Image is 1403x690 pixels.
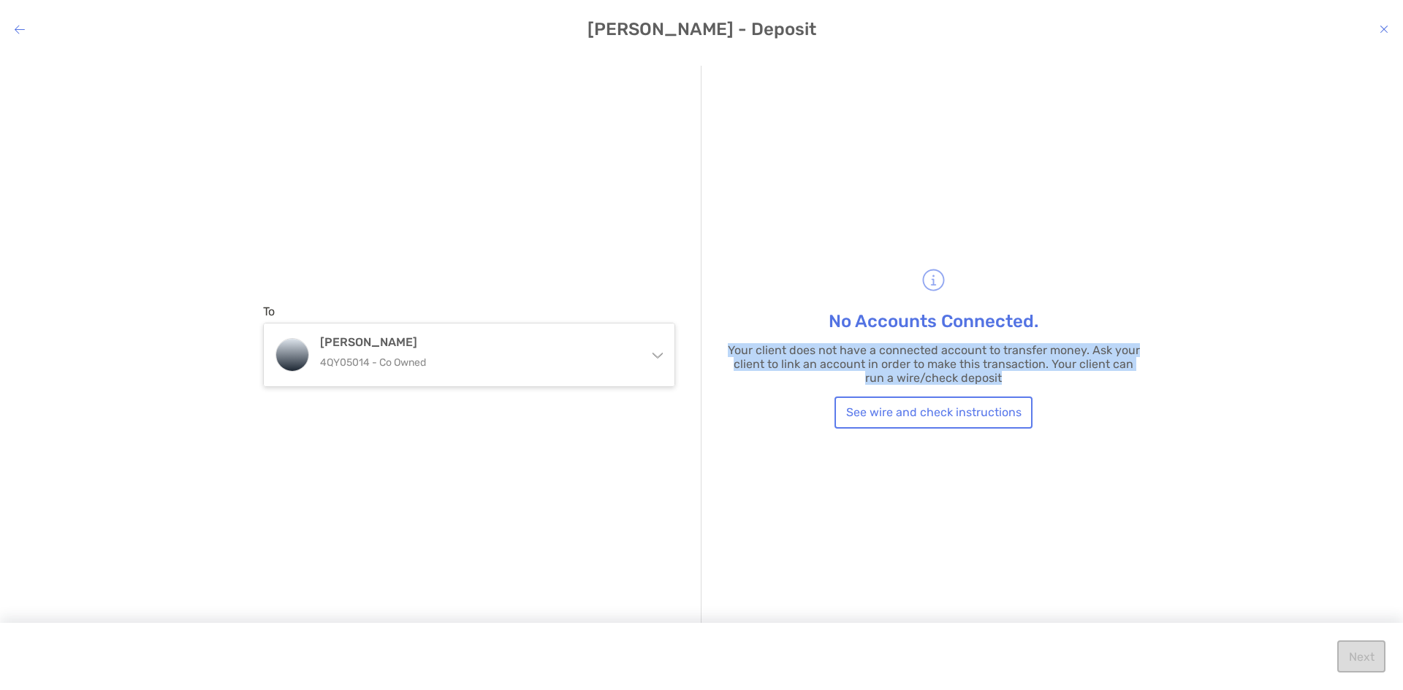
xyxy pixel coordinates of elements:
[320,353,636,372] p: 4QY05014 - Co Owned
[276,339,308,371] img: Nicholas UTMA
[834,396,1033,429] button: See wire and check instructions
[917,264,950,296] img: Information Icon
[727,343,1140,385] p: Your client does not have a connected account to transfer money. Ask your client to link an accou...
[829,311,1038,331] h3: No Accounts Connected.
[320,335,636,349] h4: [PERSON_NAME]
[263,304,275,318] label: To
